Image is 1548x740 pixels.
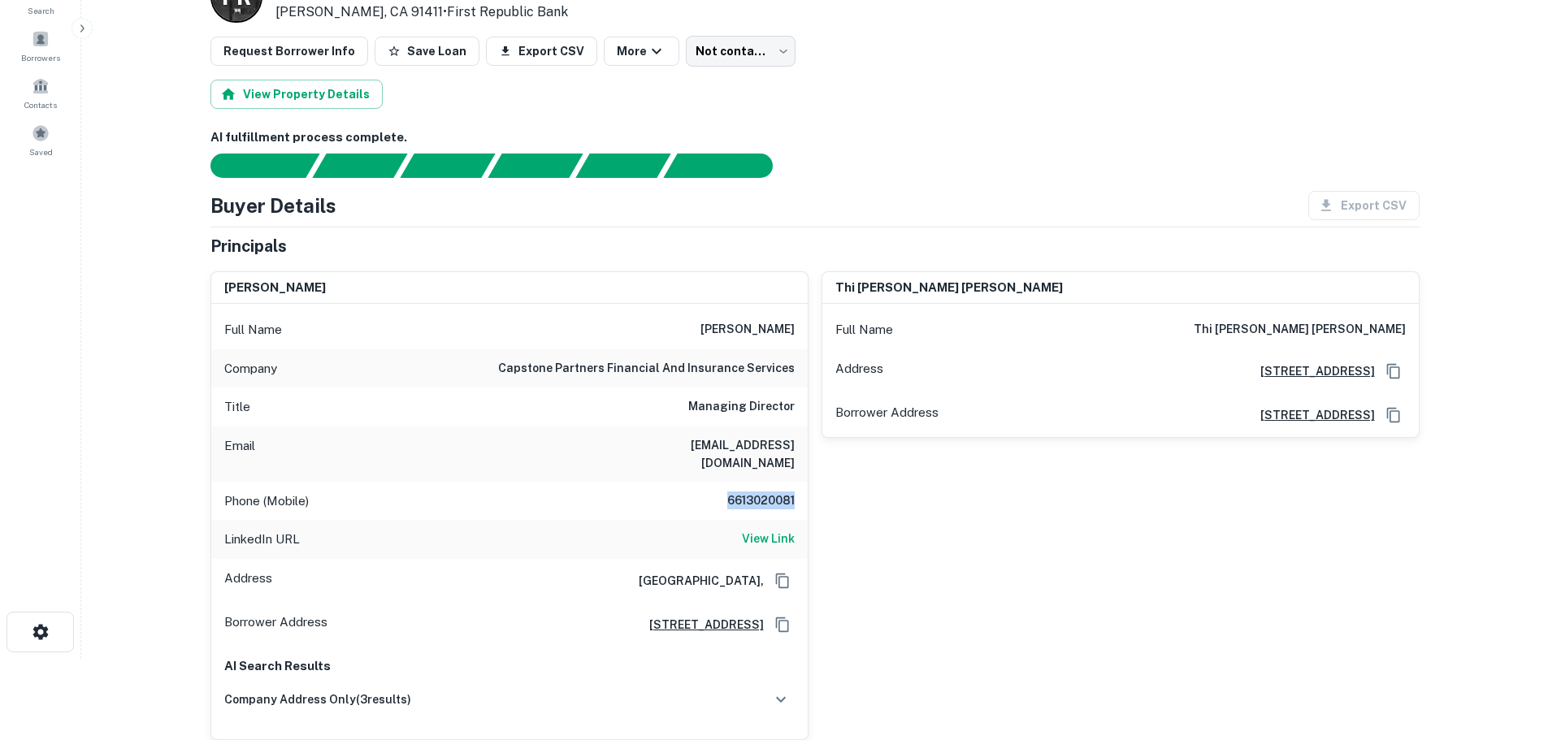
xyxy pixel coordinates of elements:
[275,2,765,22] p: [PERSON_NAME], CA 91411 •
[29,145,53,158] span: Saved
[488,154,583,178] div: Principals found, AI now looking for contact information...
[210,191,336,220] h4: Buyer Details
[224,491,309,511] p: Phone (Mobile)
[1247,362,1375,380] a: [STREET_ADDRESS]
[24,98,57,111] span: Contacts
[191,154,313,178] div: Sending borrower request to AI...
[224,359,277,379] p: Company
[498,359,795,379] h6: capstone partners financial and insurance services
[5,118,76,162] a: Saved
[1381,403,1406,427] button: Copy Address
[210,234,287,258] h5: Principals
[600,436,795,472] h6: [EMAIL_ADDRESS][DOMAIN_NAME]
[664,154,792,178] div: AI fulfillment process complete.
[835,279,1063,297] h6: thi [PERSON_NAME] [PERSON_NAME]
[636,616,764,634] a: [STREET_ADDRESS]
[224,320,282,340] p: Full Name
[742,530,795,547] h6: View Link
[835,359,883,383] p: Address
[697,491,795,511] h6: 6613020081
[224,279,326,297] h6: [PERSON_NAME]
[210,37,368,66] button: Request Borrower Info
[742,530,795,549] a: View Link
[400,154,495,178] div: Documents found, AI parsing details...
[224,569,272,593] p: Address
[447,4,568,19] a: First Republic Bank
[688,397,795,417] h6: Managing Director
[1247,406,1375,424] a: [STREET_ADDRESS]
[210,128,1420,147] h6: AI fulfillment process complete.
[5,71,76,115] a: Contacts
[224,656,795,676] p: AI Search Results
[224,397,250,417] p: Title
[1194,320,1406,340] h6: thi [PERSON_NAME] [PERSON_NAME]
[1467,610,1548,688] iframe: Chat Widget
[575,154,670,178] div: Principals found, still searching for contact information. This may take time...
[604,37,679,66] button: More
[486,37,597,66] button: Export CSV
[700,320,795,340] h6: [PERSON_NAME]
[312,154,407,178] div: Your request is received and processing...
[835,320,893,340] p: Full Name
[210,80,383,109] button: View Property Details
[375,37,479,66] button: Save Loan
[21,51,60,64] span: Borrowers
[770,569,795,593] button: Copy Address
[224,690,411,708] h6: company address only ( 3 results)
[224,436,255,472] p: Email
[626,572,764,590] h6: [GEOGRAPHIC_DATA],
[835,403,939,427] p: Borrower Address
[686,36,796,67] div: Not contacted
[28,4,54,17] span: Search
[224,530,300,549] p: LinkedIn URL
[770,612,795,637] button: Copy Address
[5,24,76,67] a: Borrowers
[224,612,327,637] p: Borrower Address
[1381,359,1406,383] button: Copy Address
